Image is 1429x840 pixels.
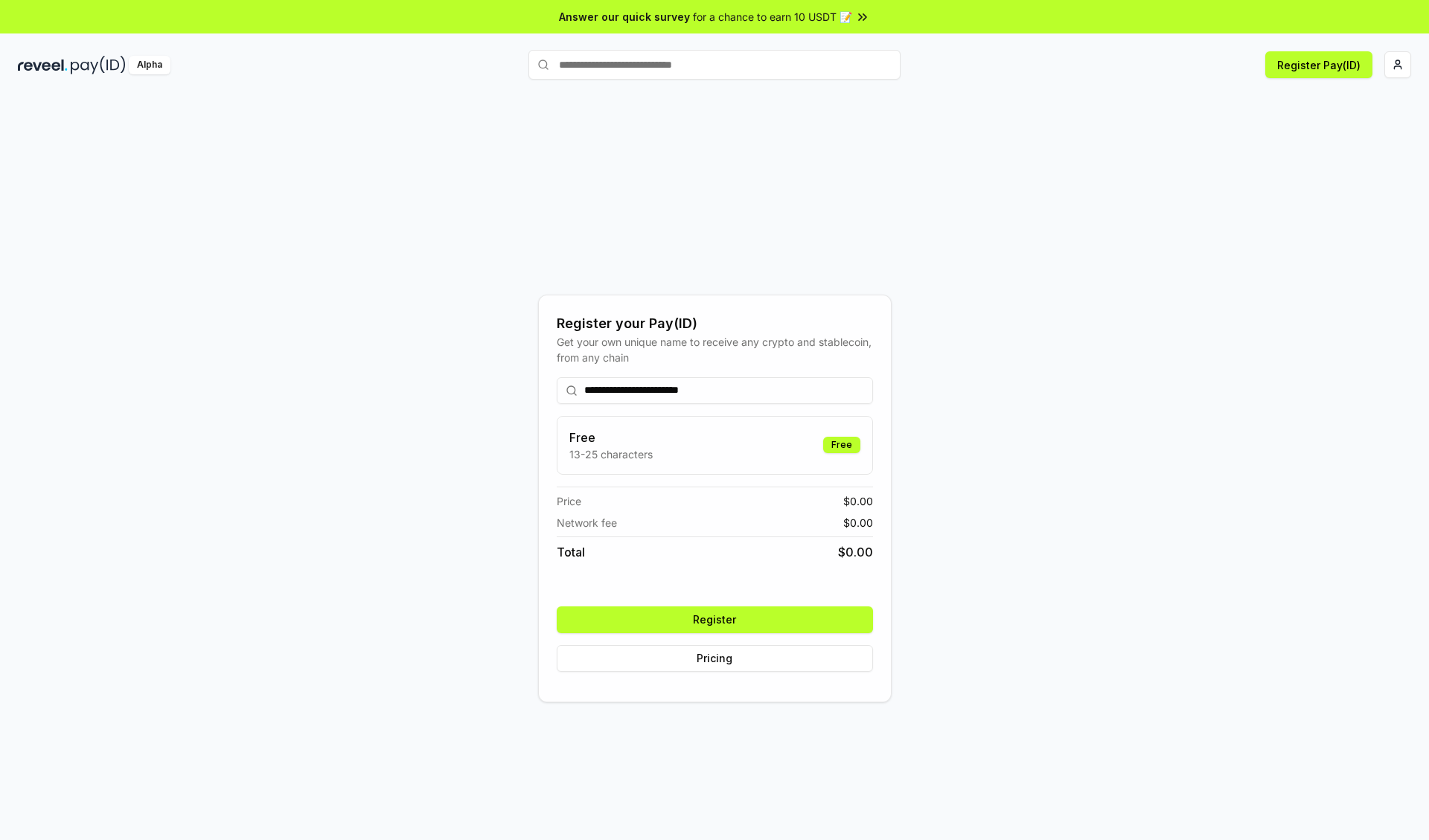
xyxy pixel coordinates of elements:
[1265,51,1372,78] button: Register Pay(ID)
[843,493,873,509] span: $ 0.00
[569,446,653,462] p: 13-25 characters
[559,9,690,25] span: Answer our quick survey
[71,56,126,74] img: pay_id
[557,606,873,633] button: Register
[569,429,653,446] h3: Free
[557,313,873,334] div: Register your Pay(ID)
[843,515,873,530] span: $ 0.00
[557,334,873,365] div: Get your own unique name to receive any crypto and stablecoin, from any chain
[557,493,581,509] span: Price
[557,645,873,672] button: Pricing
[823,437,860,453] div: Free
[693,9,852,25] span: for a chance to earn 10 USDT 📝
[557,515,617,530] span: Network fee
[557,543,585,561] span: Total
[129,56,170,74] div: Alpha
[18,56,68,74] img: reveel_dark
[838,543,873,561] span: $ 0.00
